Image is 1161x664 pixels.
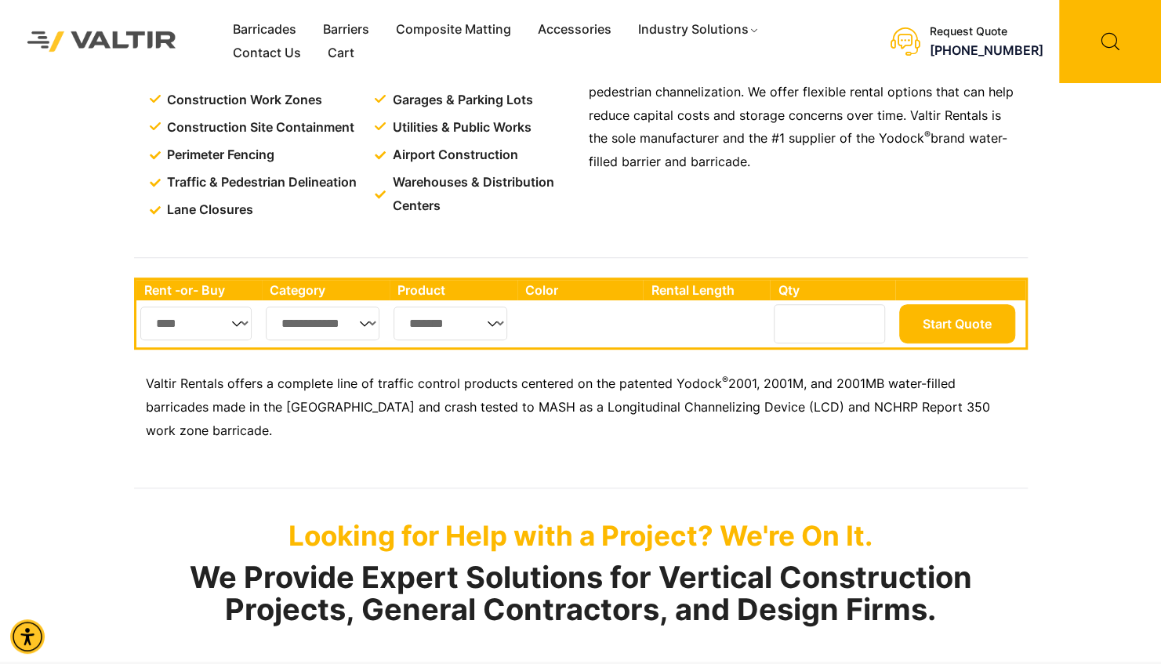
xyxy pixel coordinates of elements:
[163,171,357,194] span: Traffic & Pedestrian Delineation
[220,42,314,65] a: Contact Us
[163,198,253,222] span: Lane Closures
[394,307,507,340] select: Single select
[390,280,517,300] th: Product
[10,619,45,654] div: Accessibility Menu
[389,116,532,140] span: Utilities & Public Works
[774,304,885,343] input: Number
[389,89,533,112] span: Garages & Parking Lots
[220,18,310,42] a: Barricades
[924,129,931,140] sup: ®
[643,280,770,300] th: Rental Length
[389,143,518,167] span: Airport Construction
[770,280,894,300] th: Qty
[930,42,1043,58] a: call (888) 496-3625
[163,89,322,112] span: Construction Work Zones
[136,280,262,300] th: Rent -or- Buy
[163,116,354,140] span: Construction Site Containment
[314,42,368,65] a: Cart
[266,307,380,340] select: Single select
[517,280,644,300] th: Color
[899,304,1015,343] button: Start Quote
[262,280,390,300] th: Category
[134,561,1028,627] h2: We Provide Expert Solutions for Vertical Construction Projects, General Contractors, and Design F...
[625,18,773,42] a: Industry Solutions
[140,307,252,340] select: Single select
[310,18,383,42] a: Barriers
[146,376,722,391] span: Valtir Rentals offers a complete line of traffic control products centered on the patented Yodock
[146,376,990,438] span: 2001, 2001M, and 2001MB water-filled barricades made in the [GEOGRAPHIC_DATA] and crash tested to...
[383,18,524,42] a: Composite Matting
[134,519,1028,552] p: Looking for Help with a Project? We're On It.
[722,374,728,386] sup: ®
[163,143,274,167] span: Perimeter Fencing
[524,18,625,42] a: Accessories
[389,171,576,218] span: Warehouses & Distribution Centers
[589,10,1020,174] p: Valtir’s water-filled barricades can be assembled to meet various construction site needs, includ...
[12,16,192,67] img: Valtir Rentals
[930,25,1043,38] div: Request Quote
